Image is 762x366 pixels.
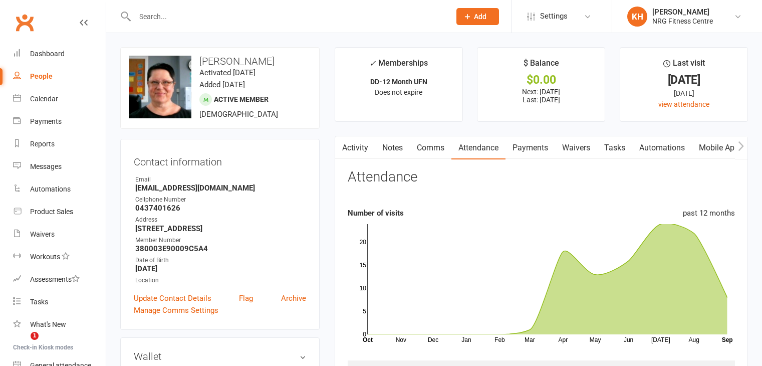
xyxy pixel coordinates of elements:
div: KH [627,7,647,27]
a: Payments [505,136,555,159]
img: image1742185521.png [129,56,191,118]
a: Comms [410,136,451,159]
p: Next: [DATE] Last: [DATE] [486,88,596,104]
a: Notes [375,136,410,159]
span: Settings [540,5,568,28]
span: 1 [31,332,39,340]
span: [DEMOGRAPHIC_DATA] [199,110,278,119]
h3: [PERSON_NAME] [129,56,311,67]
strong: 380003E90009C5A4 [135,244,306,253]
div: Assessments [30,275,80,283]
strong: 0437401626 [135,204,306,213]
div: Memberships [369,57,428,75]
a: Clubworx [12,10,37,35]
a: Activity [335,136,375,159]
a: People [13,65,106,88]
a: Messages [13,155,106,178]
div: Messages [30,162,62,170]
a: Flag [239,292,253,304]
a: Automations [13,178,106,201]
span: Active member [214,95,269,103]
div: Cellphone Number [135,195,306,205]
strong: [STREET_ADDRESS] [135,224,306,233]
a: Tasks [13,291,106,313]
div: What's New [30,320,66,328]
div: Tasks [30,298,48,306]
div: Payments [30,117,62,125]
div: Workouts [30,253,60,261]
a: Tasks [597,136,632,159]
strong: [DATE] [135,264,306,273]
a: What's New [13,313,106,336]
div: Last visit [663,57,705,75]
a: Payments [13,110,106,133]
a: Assessments [13,268,106,291]
div: Member Number [135,236,306,245]
a: Archive [281,292,306,304]
div: Waivers [30,230,55,238]
time: Activated [DATE] [199,68,256,77]
div: Product Sales [30,208,73,216]
a: Automations [632,136,692,159]
a: Dashboard [13,43,106,65]
a: Product Sales [13,201,106,223]
input: Search... [132,10,443,24]
a: view attendance [658,100,709,108]
a: Waivers [13,223,106,246]
iframe: Intercom live chat [10,332,34,356]
a: Update Contact Details [134,292,211,304]
h3: Contact information [134,152,306,167]
h3: Attendance [348,169,417,185]
strong: DD-12 Month UFN [370,78,427,86]
i: ✓ [369,59,376,68]
a: Manage Comms Settings [134,304,218,316]
div: Address [135,215,306,225]
div: $0.00 [486,75,596,85]
div: past 12 months [683,207,735,219]
a: Reports [13,133,106,155]
span: Does not expire [375,88,422,96]
div: [PERSON_NAME] [652,8,713,17]
div: Calendar [30,95,58,103]
span: Add [474,13,486,21]
a: Mobile App [692,136,746,159]
strong: [EMAIL_ADDRESS][DOMAIN_NAME] [135,184,306,193]
div: Reports [30,140,55,148]
div: $ Balance [524,57,559,75]
div: Automations [30,185,71,193]
a: Calendar [13,88,106,110]
h3: Wallet [134,351,306,362]
div: Location [135,276,306,285]
a: Attendance [451,136,505,159]
div: Dashboard [30,50,65,58]
button: Add [456,8,499,25]
div: [DATE] [629,88,738,99]
div: People [30,72,53,80]
div: [DATE] [629,75,738,85]
a: Workouts [13,246,106,268]
div: Date of Birth [135,256,306,265]
a: Waivers [555,136,597,159]
div: NRG Fitness Centre [652,17,713,26]
strong: Number of visits [348,209,404,218]
div: Email [135,175,306,185]
time: Added [DATE] [199,80,245,89]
